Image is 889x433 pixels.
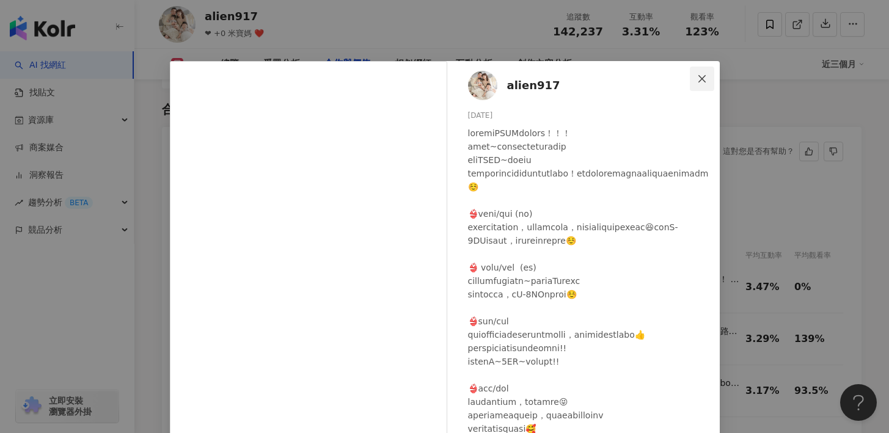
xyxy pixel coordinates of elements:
[507,77,560,94] span: alien917
[468,71,497,100] img: KOL Avatar
[468,71,693,100] a: KOL Avataralien917
[468,110,710,122] div: [DATE]
[697,74,707,84] span: close
[690,67,714,91] button: Close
